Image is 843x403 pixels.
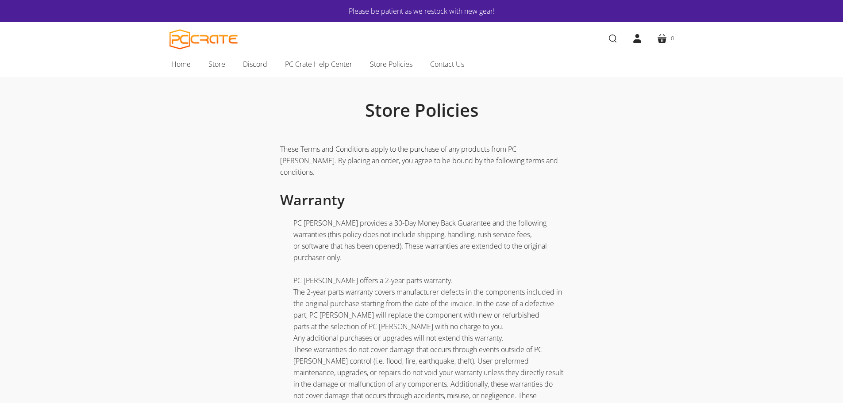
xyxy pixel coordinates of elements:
span: Warranty [280,190,345,209]
h1: Store Policies [209,99,634,121]
span: These Terms and Conditions apply to the purchase of any products from PC [PERSON_NAME]. By placin... [280,144,558,177]
span: Store Policies [370,58,412,70]
a: 0 [650,26,681,51]
span: PC [PERSON_NAME] provides a 30-Day Money Back Guarantee and the following warranties (this policy... [293,218,547,262]
span: PC Crate Help Center [285,58,352,70]
span: Contact Us [430,58,464,70]
span: The 2-year parts warranty covers manufacturer defects in the components included in the original ... [293,287,562,331]
a: PC Crate Help Center [276,55,361,73]
a: Please be patient as we restock with new gear! [196,5,647,17]
span: Any additional purchases or upgrades will not extend this warranty. [293,333,504,343]
a: PC CRATE [169,29,238,50]
span: Store [208,58,225,70]
a: Contact Us [421,55,473,73]
a: Discord [234,55,276,73]
nav: Main navigation [156,55,687,77]
a: Store [200,55,234,73]
span: 0 [671,34,674,43]
a: Store Policies [361,55,421,73]
span: PC [PERSON_NAME] offers a 2-year parts warranty. [293,276,453,285]
a: Home [162,55,200,73]
span: Home [171,58,191,70]
span: Discord [243,58,267,70]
